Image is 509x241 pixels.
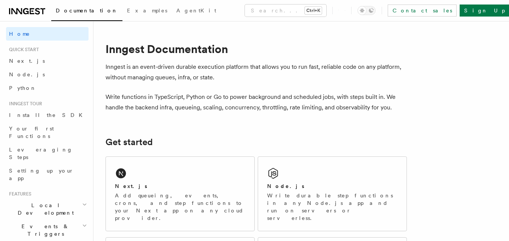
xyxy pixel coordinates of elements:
[6,199,89,220] button: Local Development
[122,2,172,20] a: Examples
[105,137,153,147] a: Get started
[258,156,407,231] a: Node.jsWrite durable step functions in any Node.js app and run on servers or serverless.
[6,68,89,81] a: Node.js
[51,2,122,21] a: Documentation
[9,58,45,64] span: Next.js
[9,30,30,38] span: Home
[6,27,89,41] a: Home
[172,2,221,20] a: AgentKit
[127,8,167,14] span: Examples
[6,223,82,238] span: Events & Triggers
[115,192,245,222] p: Add queueing, events, crons, and step functions to your Next app on any cloud provider.
[105,42,407,56] h1: Inngest Documentation
[6,54,89,68] a: Next.js
[6,164,89,185] a: Setting up your app
[9,112,87,118] span: Install the SDK
[6,122,89,143] a: Your first Functions
[6,202,82,217] span: Local Development
[6,191,31,197] span: Features
[267,182,304,190] h2: Node.js
[9,71,45,77] span: Node.js
[388,5,457,17] a: Contact sales
[56,8,118,14] span: Documentation
[245,5,326,17] button: Search...Ctrl+K
[9,168,74,181] span: Setting up your app
[105,62,407,83] p: Inngest is an event-driven durable execution platform that allows you to run fast, reliable code ...
[105,156,255,231] a: Next.jsAdd queueing, events, crons, and step functions to your Next app on any cloud provider.
[6,81,89,95] a: Python
[105,92,407,113] p: Write functions in TypeScript, Python or Go to power background and scheduled jobs, with steps bu...
[115,182,147,190] h2: Next.js
[6,143,89,164] a: Leveraging Steps
[358,6,376,15] button: Toggle dark mode
[267,192,397,222] p: Write durable step functions in any Node.js app and run on servers or serverless.
[305,7,322,14] kbd: Ctrl+K
[9,147,73,160] span: Leveraging Steps
[6,47,39,53] span: Quick start
[9,85,37,91] span: Python
[6,220,89,241] button: Events & Triggers
[6,108,89,122] a: Install the SDK
[176,8,216,14] span: AgentKit
[9,126,54,139] span: Your first Functions
[6,101,42,107] span: Inngest tour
